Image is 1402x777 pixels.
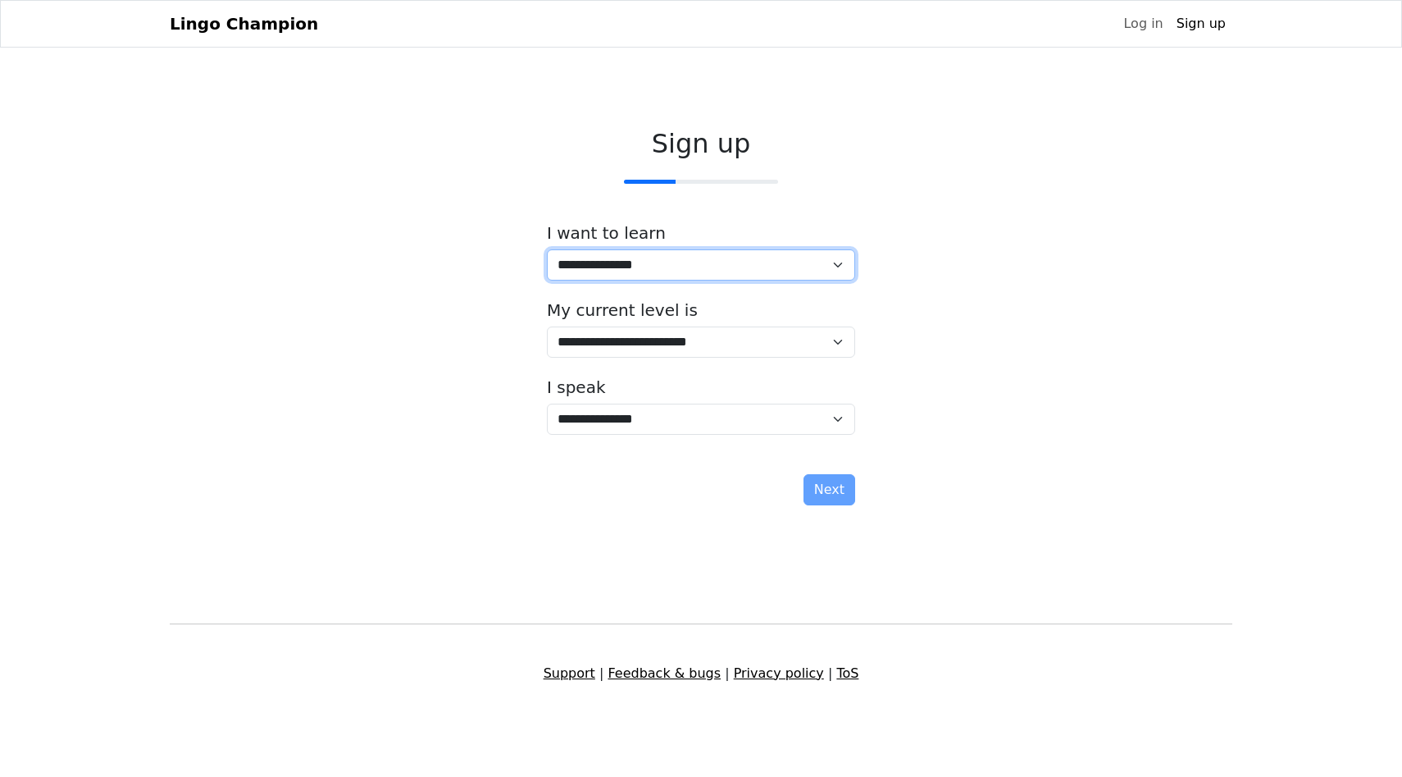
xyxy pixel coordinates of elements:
a: Lingo Champion [170,7,318,40]
div: | | | [160,664,1242,683]
a: Sign up [1170,7,1232,40]
a: Privacy policy [734,665,824,681]
h2: Sign up [547,128,855,159]
a: Feedback & bugs [608,665,721,681]
a: Log in [1117,7,1169,40]
label: My current level is [547,300,698,320]
a: ToS [836,665,858,681]
label: I want to learn [547,223,666,243]
a: Support [544,665,595,681]
label: I speak [547,377,606,397]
